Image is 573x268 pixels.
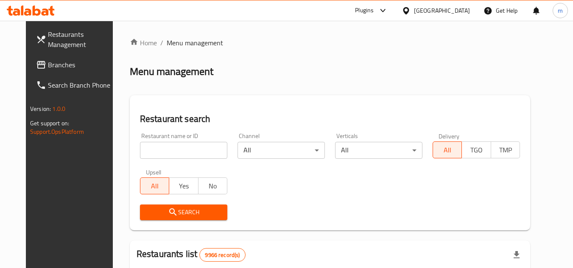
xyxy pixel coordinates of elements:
button: TGO [461,141,491,158]
span: Search Branch Phone [48,80,115,90]
a: Restaurants Management [29,24,122,55]
span: No [202,180,224,192]
h2: Restaurants list [137,248,246,262]
span: TMP [495,144,517,156]
span: Version: [30,103,51,114]
button: All [433,141,462,158]
span: 1.0.0 [52,103,65,114]
span: All [144,180,166,192]
button: Yes [169,177,198,194]
span: Menu management [167,38,223,48]
span: 9966 record(s) [200,251,245,259]
h2: Menu management [130,65,213,78]
input: Search for restaurant name or ID.. [140,142,227,159]
span: Get support on: [30,118,69,129]
span: TGO [465,144,487,156]
button: All [140,177,169,194]
label: Delivery [439,133,460,139]
span: Yes [173,180,195,192]
div: All [335,142,422,159]
button: TMP [491,141,520,158]
span: Search [147,207,221,218]
a: Support.OpsPlatform [30,126,84,137]
a: Branches [29,55,122,75]
div: Export file [506,245,527,265]
nav: breadcrumb [130,38,530,48]
div: Plugins [355,6,374,16]
span: All [436,144,458,156]
button: No [198,177,227,194]
span: Branches [48,60,115,70]
button: Search [140,204,227,220]
div: All [238,142,325,159]
a: Home [130,38,157,48]
a: Search Branch Phone [29,75,122,95]
div: Total records count [199,248,245,262]
div: [GEOGRAPHIC_DATA] [414,6,470,15]
label: Upsell [146,169,162,175]
span: m [558,6,563,15]
li: / [160,38,163,48]
h2: Restaurant search [140,113,520,125]
span: Restaurants Management [48,29,115,50]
